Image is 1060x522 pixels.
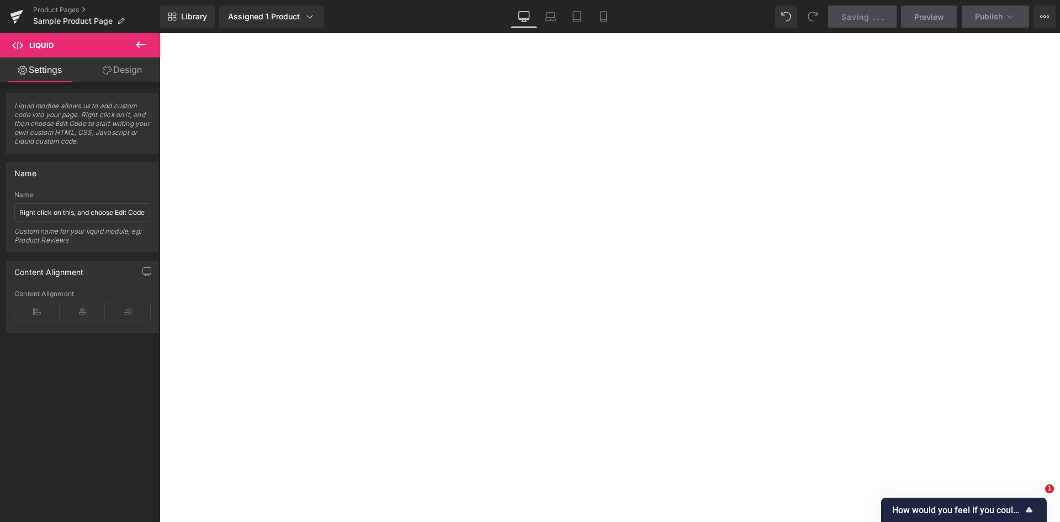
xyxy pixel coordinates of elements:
[82,57,162,82] a: Design
[14,162,36,178] div: Name
[14,191,150,199] div: Name
[511,6,537,28] a: Desktop
[564,6,590,28] a: Tablet
[14,290,150,298] div: Content Alignment
[590,6,617,28] a: Mobile
[775,6,797,28] button: Undo
[181,12,207,22] span: Library
[892,503,1036,516] button: Show survey - How would you feel if you could no longer use GemPages?
[1033,6,1056,28] button: More
[33,6,160,14] a: Product Pages
[962,6,1029,28] button: Publish
[802,6,824,28] button: Redo
[1045,484,1054,493] span: 1
[14,227,150,252] div: Custom name for your liquid module, eg: Product Reviews
[228,11,315,22] div: Assigned 1 Product
[33,17,113,25] span: Sample Product Page
[14,261,83,277] div: Content Alignment
[914,11,944,23] span: Preview
[537,6,564,28] a: Laptop
[1022,484,1049,511] iframe: Intercom live chat
[901,6,957,28] a: Preview
[975,12,1003,21] span: Publish
[872,12,875,22] span: .
[29,41,54,50] span: Liquid
[14,102,150,153] span: Liquid module allows us to add custom code into your page. Right click on it, and then choose Edi...
[160,6,215,28] a: New Library
[841,12,870,22] span: Saving
[892,505,1022,515] span: How would you feel if you could no longer use GemPages?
